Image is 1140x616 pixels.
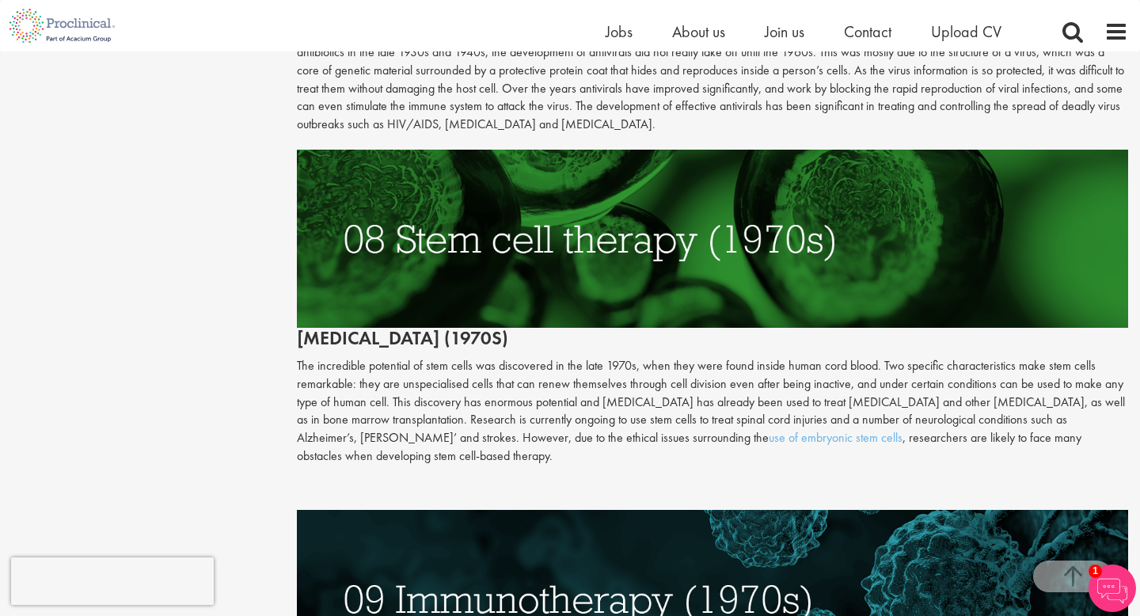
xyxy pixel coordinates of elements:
[11,557,214,605] iframe: reCAPTCHA
[297,357,1128,466] p: The incredible potential of stem cells was discovered in the late 1970s, when they were found ins...
[1089,565,1136,612] img: Chatbot
[672,21,725,42] a: About us
[844,21,891,42] a: Contact
[606,21,633,42] a: Jobs
[765,21,804,42] a: Join us
[1089,565,1102,578] span: 1
[931,21,1001,42] a: Upload CV
[769,429,902,446] a: use of embryonic stem cells
[297,150,1128,349] h2: [MEDICAL_DATA] (1970s)
[297,25,1128,134] p: Terrible viruses such as small-pox, [MEDICAL_DATA] and [MEDICAL_DATA] have ravaged many human pop...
